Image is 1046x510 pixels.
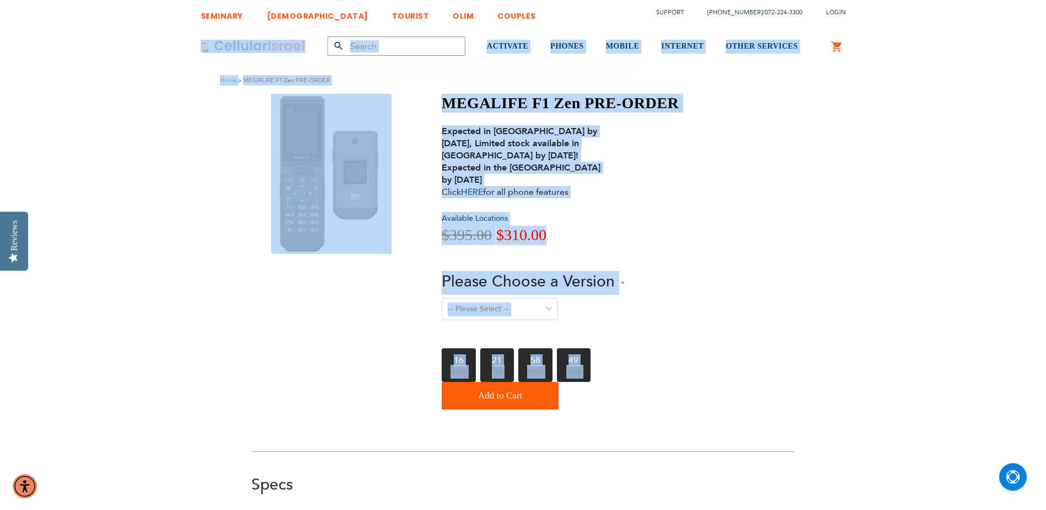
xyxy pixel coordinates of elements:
[765,8,802,17] a: 072-224-3300
[606,26,640,67] a: MOBILE
[271,94,391,254] img: MEGALIFE F1 Zen PRE-ORDER
[461,186,483,198] a: HERE
[442,125,600,186] strong: Expected in [GEOGRAPHIC_DATA] by [DATE], Limited stock available in [GEOGRAPHIC_DATA] by [DATE]! ...
[487,26,528,67] a: ACTIVATE
[826,8,846,17] span: Login
[487,42,528,50] span: ACTIVATE
[557,348,591,365] b: 49
[726,26,798,67] a: OTHER SERVICES
[726,42,798,50] span: OTHER SERVICES
[661,42,704,50] span: INTERNET
[480,348,514,365] b: 21
[453,3,474,23] a: OLIM
[661,26,704,67] a: INTERNET
[496,226,546,243] span: $310.00
[606,42,640,50] span: MOBILE
[550,26,584,67] a: PHONES
[201,3,243,23] a: SEMINARY
[518,365,552,382] span: mins
[220,76,237,84] a: Home
[518,348,552,365] b: 58
[497,3,536,23] a: COUPLES
[442,125,613,198] div: Click for all phone features
[251,474,293,495] a: Specs
[442,226,492,243] span: $395.00
[442,213,508,224] a: Available Locations
[557,365,591,382] span: secs
[9,220,19,251] div: Reviews
[13,474,37,498] div: Accessibility Menu
[696,4,802,20] li: /
[442,382,559,410] button: Add to Cart
[442,271,615,292] span: Please Choose a Version
[442,365,476,382] span: days
[267,3,368,23] a: [DEMOGRAPHIC_DATA]
[478,385,522,407] span: Add to Cart
[201,40,305,53] img: Cellular Israel Logo
[707,8,763,17] a: [PHONE_NUMBER]
[442,94,679,113] h1: MEGALIFE F1 Zen PRE-ORDER
[442,348,476,365] b: 16
[480,365,514,382] span: hrs
[392,3,430,23] a: TOURIST
[656,8,684,17] a: Support
[328,36,465,56] input: Search
[237,75,330,86] li: MEGALIFE F1 Zen PRE-ORDER
[550,42,584,50] span: PHONES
